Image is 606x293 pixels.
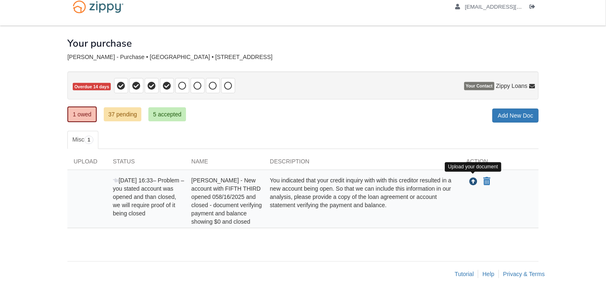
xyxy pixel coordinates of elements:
[73,83,111,91] span: Overdue 14 days
[445,162,501,172] div: Upload your document
[264,157,460,170] div: Description
[148,107,186,121] a: 5 accepted
[67,106,97,122] a: 1 owed
[530,4,539,12] a: Log out
[107,157,185,170] div: Status
[107,176,185,226] div: – Problem – you stated account was opened and than closed, we will require proof of it being closed
[67,131,98,149] a: Misc
[264,176,460,226] div: You indicated that your credit inquiry with with this creditor resulted in a new account being op...
[67,38,132,49] h1: Your purchase
[113,177,153,184] span: [DATE] 16:33
[67,157,107,170] div: Upload
[468,176,478,187] button: Upload brandon leahy - New account with FIFTH THIRD opened 058/16/2025 and closed - document veri...
[465,4,560,10] span: brandonleahy69@yahoo.com
[104,107,141,121] a: 37 pending
[185,157,264,170] div: Name
[460,157,539,170] div: Action
[464,82,494,90] span: Your Contact
[492,109,539,123] a: Add New Doc
[67,54,539,61] div: [PERSON_NAME] - Purchase • [GEOGRAPHIC_DATA] • [STREET_ADDRESS]
[482,271,494,277] a: Help
[455,4,560,12] a: edit profile
[455,271,474,277] a: Tutorial
[496,82,527,90] span: Zippy Loans
[191,177,262,225] span: [PERSON_NAME] - New account with FIFTH THIRD opened 058/16/2025 and closed - document verifying p...
[503,271,545,277] a: Privacy & Terms
[84,136,94,144] span: 1
[482,177,491,187] button: Declare brandon leahy - New account with FIFTH THIRD opened 058/16/2025 and closed - document ver...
